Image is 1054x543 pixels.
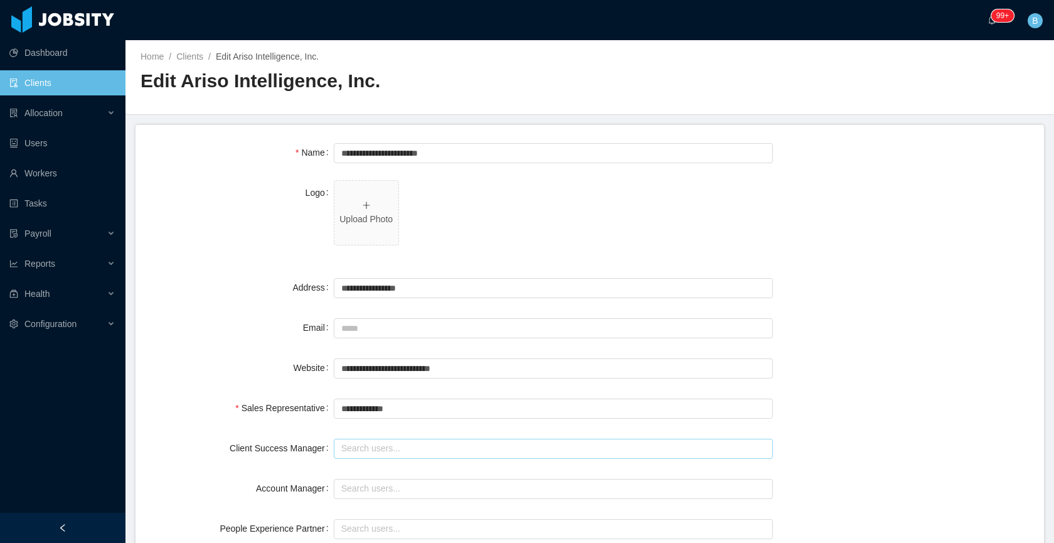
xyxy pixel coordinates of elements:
[9,229,18,238] i: icon: file-protect
[141,68,590,94] h2: Edit Ariso Intelligence, Inc.
[339,213,393,226] p: Upload Photo
[256,483,334,493] label: Account Manager
[9,289,18,298] i: icon: medicine-box
[176,51,203,62] a: Clients
[169,51,171,62] span: /
[292,282,333,293] label: Address
[334,278,773,298] input: Address
[334,143,773,163] input: Name
[9,161,115,186] a: icon: userWorkers
[24,319,77,329] span: Configuration
[216,51,319,62] span: Edit Ariso Intelligence, Inc.
[230,443,334,453] label: Client Success Manager
[334,358,773,379] input: Website
[24,228,51,239] span: Payroll
[220,524,333,534] label: People Experience Partner
[9,109,18,117] i: icon: solution
[24,108,63,118] span: Allocation
[334,318,773,338] input: Email
[987,16,996,24] i: icon: bell
[295,148,334,158] label: Name
[24,259,55,269] span: Reports
[141,51,164,62] a: Home
[9,70,115,95] a: icon: auditClients
[362,201,371,210] i: icon: plus
[334,181,398,245] span: icon: plusUpload Photo
[9,259,18,268] i: icon: line-chart
[303,323,334,333] label: Email
[9,131,115,156] a: icon: robotUsers
[1032,13,1038,28] span: B
[293,363,333,373] label: Website
[24,289,50,299] span: Health
[9,191,115,216] a: icon: profileTasks
[9,320,18,328] i: icon: setting
[306,188,334,198] label: Logo
[9,40,115,65] a: icon: pie-chartDashboard
[991,9,1014,22] sup: 245
[208,51,211,62] span: /
[235,403,333,413] label: Sales Representative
